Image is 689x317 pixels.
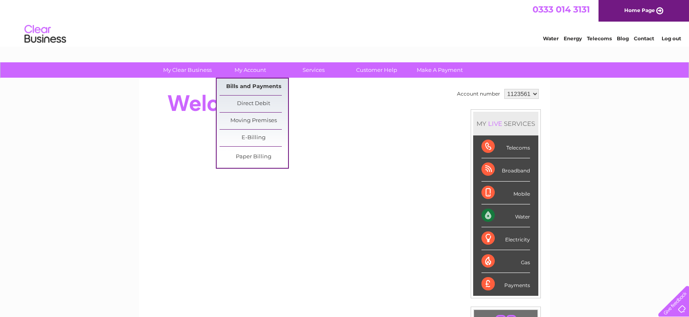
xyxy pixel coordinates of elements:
[564,35,582,42] a: Energy
[220,149,288,165] a: Paper Billing
[220,79,288,95] a: Bills and Payments
[481,273,530,295] div: Payments
[279,62,348,78] a: Services
[153,62,222,78] a: My Clear Business
[149,5,541,40] div: Clear Business is a trading name of Verastar Limited (registered in [GEOGRAPHIC_DATA] No. 3667643...
[220,130,288,146] a: E-Billing
[455,87,502,101] td: Account number
[481,158,530,181] div: Broadband
[342,62,411,78] a: Customer Help
[543,35,559,42] a: Water
[216,62,285,78] a: My Account
[220,96,288,112] a: Direct Debit
[481,135,530,158] div: Telecoms
[617,35,629,42] a: Blog
[634,35,654,42] a: Contact
[481,250,530,273] div: Gas
[24,22,66,47] img: logo.png
[481,182,530,204] div: Mobile
[481,227,530,250] div: Electricity
[406,62,474,78] a: Make A Payment
[473,112,538,135] div: MY SERVICES
[533,4,590,15] a: 0333 014 3131
[481,204,530,227] div: Water
[220,113,288,129] a: Moving Premises
[662,35,681,42] a: Log out
[587,35,612,42] a: Telecoms
[486,120,504,128] div: LIVE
